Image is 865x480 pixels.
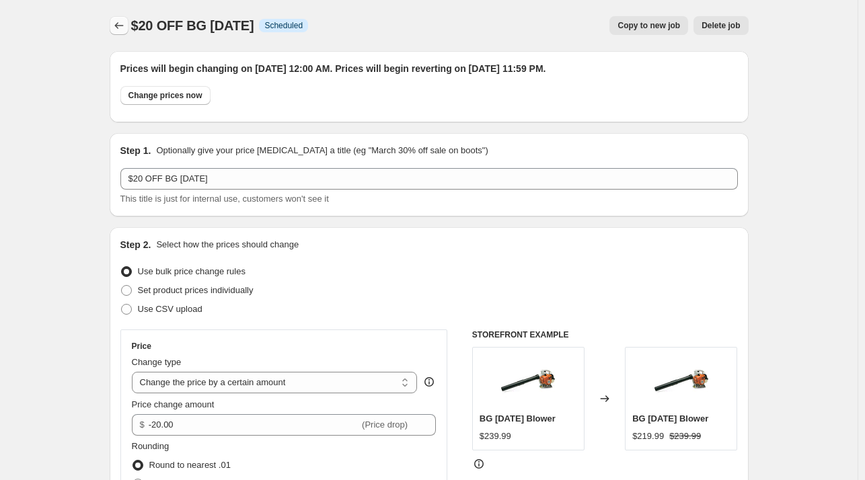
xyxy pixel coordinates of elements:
span: Set product prices individually [138,285,254,295]
div: $219.99 [632,430,664,443]
span: (Price drop) [362,419,408,430]
span: Price change amount [132,399,215,409]
span: BG [DATE] Blower [632,413,708,424]
span: Use CSV upload [138,304,202,314]
span: Delete job [702,20,740,31]
h3: Price [132,341,151,352]
input: 30% off holiday sale [120,168,738,190]
span: Use bulk price change rules [138,266,246,276]
button: Delete job [693,16,748,35]
span: Rounding [132,441,170,451]
span: Copy to new job [617,20,680,31]
p: Optionally give your price [MEDICAL_DATA] a title (eg "March 30% off sale on boots") [156,144,488,157]
p: Select how the prices should change [156,238,299,251]
span: Round to nearest .01 [149,460,231,470]
span: $ [140,419,145,430]
h2: Step 1. [120,144,151,157]
span: Change type [132,357,182,367]
h2: Prices will begin changing on [DATE] 12:00 AM. Prices will begin reverting on [DATE] 11:59 PM. [120,62,738,75]
button: Price change jobs [110,16,128,35]
span: Scheduled [264,20,303,31]
span: $20 OFF BG [DATE] [131,18,254,33]
div: help [422,375,436,389]
span: This title is just for internal use, customers won't see it [120,194,329,204]
button: Change prices now [120,86,211,105]
strike: $239.99 [669,430,701,443]
span: BG [DATE] Blower [480,413,556,424]
input: -10.00 [149,414,359,436]
button: Copy to new job [609,16,688,35]
div: $239.99 [480,430,511,443]
img: stihl-leaf-blowers-bg-56-c-e-blower-sti-bg-56-c-e-arco-lawn-equipment-320042_80x.jpg [501,354,555,408]
img: stihl-leaf-blowers-bg-56-c-e-blower-sti-bg-56-c-e-arco-lawn-equipment-320042_80x.jpg [654,354,708,408]
span: Change prices now [128,90,202,101]
h6: STOREFRONT EXAMPLE [472,329,738,340]
h2: Step 2. [120,238,151,251]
